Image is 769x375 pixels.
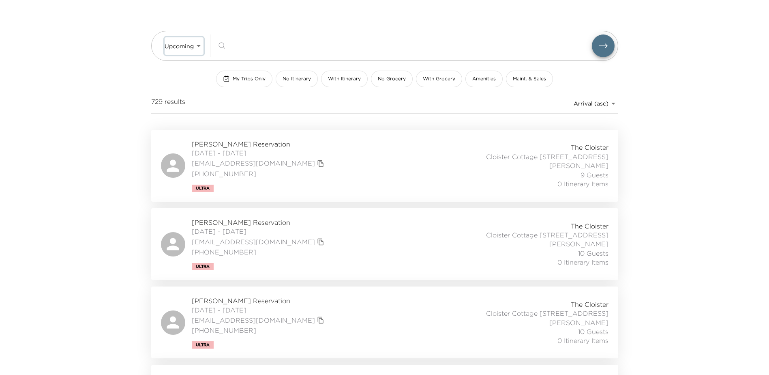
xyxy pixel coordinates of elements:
[571,300,608,309] span: The Cloister
[371,71,413,87] button: No Grocery
[196,264,210,269] span: Ultra
[192,306,326,315] span: [DATE] - [DATE]
[578,249,608,258] span: 10 Guests
[549,318,608,327] span: [PERSON_NAME]
[578,327,608,336] span: 10 Guests
[151,130,618,202] a: [PERSON_NAME] Reservation[DATE] - [DATE][EMAIL_ADDRESS][DOMAIN_NAME]copy primary member email[PHO...
[196,186,210,191] span: Ultra
[557,258,608,267] span: 0 Itinerary Items
[315,315,326,326] button: copy primary member email
[557,179,608,188] span: 0 Itinerary Items
[571,143,608,152] span: The Cloister
[165,43,194,50] span: Upcoming
[549,239,608,248] span: [PERSON_NAME]
[321,71,368,87] button: With Itinerary
[486,152,608,161] span: Cloister Cottage [STREET_ADDRESS]
[580,170,608,179] span: 9 Guests
[192,316,315,325] a: [EMAIL_ADDRESS][DOMAIN_NAME]
[192,169,326,178] span: [PHONE_NUMBER]
[315,236,326,248] button: copy primary member email
[328,75,361,82] span: With Itinerary
[151,97,185,110] span: 729 results
[506,71,553,87] button: Maint. & Sales
[423,75,455,82] span: With Grocery
[192,296,326,305] span: [PERSON_NAME] Reservation
[472,75,496,82] span: Amenities
[216,71,272,87] button: My Trips Only
[192,237,315,246] a: [EMAIL_ADDRESS][DOMAIN_NAME]
[513,75,546,82] span: Maint. & Sales
[192,227,326,236] span: [DATE] - [DATE]
[549,161,608,170] span: [PERSON_NAME]
[192,248,326,256] span: [PHONE_NUMBER]
[229,41,592,50] input: Search by traveler, residence, or concierge
[416,71,462,87] button: With Grocery
[574,100,608,107] span: Arrival (asc)
[283,75,311,82] span: No Itinerary
[192,149,326,157] span: [DATE] - [DATE]
[192,218,326,227] span: [PERSON_NAME] Reservation
[378,75,406,82] span: No Grocery
[276,71,318,87] button: No Itinerary
[151,287,618,358] a: [PERSON_NAME] Reservation[DATE] - [DATE][EMAIL_ADDRESS][DOMAIN_NAME]copy primary member email[PHO...
[151,208,618,280] a: [PERSON_NAME] Reservation[DATE] - [DATE][EMAIL_ADDRESS][DOMAIN_NAME]copy primary member email[PHO...
[192,159,315,168] a: [EMAIL_ADDRESS][DOMAIN_NAME]
[233,75,266,82] span: My Trips Only
[571,222,608,231] span: The Cloister
[192,140,326,149] span: [PERSON_NAME] Reservation
[192,326,326,335] span: [PHONE_NUMBER]
[557,336,608,345] span: 0 Itinerary Items
[465,71,503,87] button: Amenities
[315,158,326,169] button: copy primary member email
[196,343,210,347] span: Ultra
[486,309,608,318] span: Cloister Cottage [STREET_ADDRESS]
[486,231,608,239] span: Cloister Cottage [STREET_ADDRESS]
